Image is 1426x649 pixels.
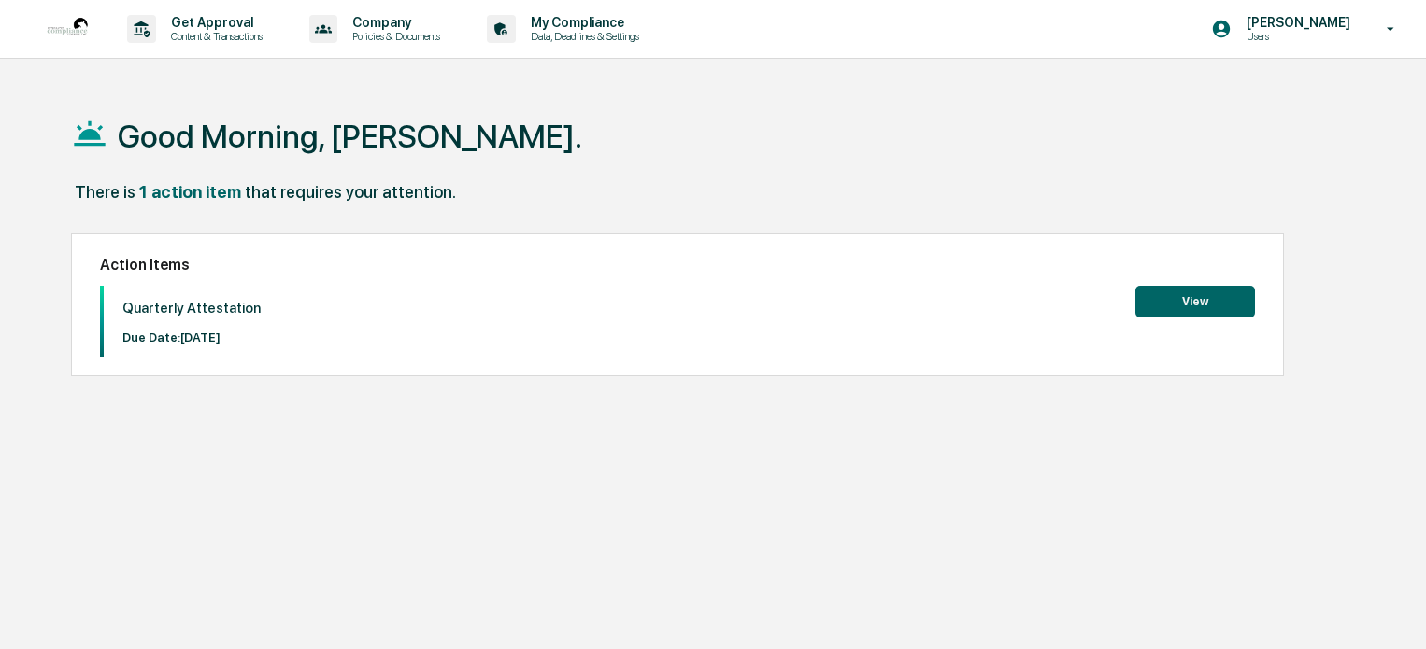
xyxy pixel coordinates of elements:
[100,256,1255,274] h2: Action Items
[1135,286,1255,317] button: View
[45,7,90,51] img: logo
[337,30,449,43] p: Policies & Documents
[337,15,449,30] p: Company
[139,182,241,202] div: 1 action item
[1232,30,1360,43] p: Users
[122,331,261,345] p: Due Date: [DATE]
[245,182,456,202] div: that requires your attention.
[122,300,261,317] p: Quarterly Attestation
[156,15,272,30] p: Get Approval
[1232,15,1360,30] p: [PERSON_NAME]
[156,30,272,43] p: Content & Transactions
[75,182,135,202] div: There is
[1135,291,1255,309] a: View
[516,30,649,43] p: Data, Deadlines & Settings
[118,118,582,155] h1: Good Morning, [PERSON_NAME].
[516,15,649,30] p: My Compliance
